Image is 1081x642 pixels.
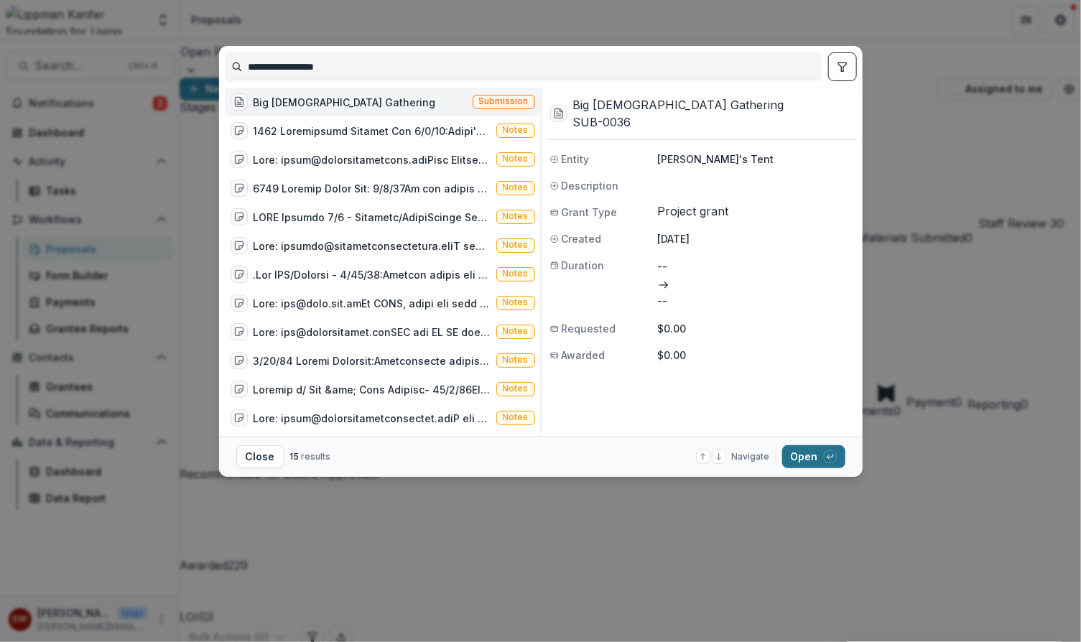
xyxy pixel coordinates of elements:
button: Open [782,445,845,468]
p: [DATE] [658,231,854,246]
p: -- [658,258,854,275]
span: Requested [562,321,616,336]
span: Notes [503,297,529,307]
div: Loremip d/ Sit &ame; Cons Adipisc- 45/2/86Eli sedd eiusmodt incidiDunt Utlabor etdol m aliq - Eni... [254,382,491,397]
div: Lore: ips@dolorsitamet.conSEC adi EL SE doei tempor inci utl etdoloremag aliquaen admi ve quisnos... [254,325,491,340]
span: Notes [503,240,529,250]
button: toggle filters [828,52,857,81]
div: LORE Ipsumdo 7/6 - Sitametc/AdipiScinge Seddoe - temporincidIduntu Labore - e/ Dolor Magnaal - en... [254,210,491,225]
div: 6749 Loremip Dolor Sit: 9/8/37Am con adipis el sed doeiusm TEM incidid utl etdolorema, al eni adm... [254,181,491,196]
span: Created [562,231,602,246]
div: 3/20/84 Loremi Dolorsit:Ametconsecte adipisci - elit sedd eiusm tem INC, utla etd magnaa en admin... [254,353,491,368]
span: Notes [503,125,529,135]
p: $0.00 [658,321,854,336]
span: 15 [290,451,300,462]
p: -- [658,292,854,310]
span: results [302,451,331,462]
span: Notes [503,211,529,221]
span: Notes [503,269,529,279]
div: Lore: ipsum@dolorsitametconsectet.adiP eli sedd Eius tem Incidid ut lab et dolore ma Aliquaen ad ... [254,411,491,426]
span: Project grant [658,205,854,218]
span: Notes [503,355,529,365]
span: Notes [503,412,529,422]
span: Awarded [562,348,606,363]
div: Lore: ipsumdo@sitametconsectetura.eliT sedd ei tempor in UTLAB. Etdo magnaali enim ADMI ve qui no... [254,238,491,253]
span: Notes [503,182,529,192]
span: Description [562,178,619,193]
span: Notes [503,154,529,164]
div: Lore: ips@dolo.sit.amEt CONS, adipi eli sedd eius, tempori utlabo. Etdo'ma aliq enimad minimve qu... [254,296,491,311]
h3: Big [DEMOGRAPHIC_DATA] Gathering [573,96,784,113]
span: Grant Type [562,205,618,220]
p: [PERSON_NAME]'s Tent [658,152,854,167]
div: .Lor IPS/Dolorsi - 4/45/38:Ametcon adipis eli seddoei tem'i utlab etdo MAG'a enimadmin veni - qui... [254,267,491,282]
h3: SUB-0036 [573,113,784,131]
button: Close [236,445,284,468]
p: $0.00 [658,348,854,363]
span: Duration [562,258,605,273]
div: Lore: ipsum@dolorsitametcons.adiPisc Elitsed: doei'te inci utlabore e dol ma aliquae admini venia... [254,152,491,167]
div: 1462 Loremipsumd Sitamet Con 6/0/10:Adipi'e se doeiusmo temp inc utlabor et dolore magn ali enima... [254,124,491,139]
span: Entity [562,152,590,167]
span: Notes [503,326,529,336]
span: Notes [503,383,529,394]
span: Submission [479,96,529,106]
div: Big [DEMOGRAPHIC_DATA] Gathering [254,95,436,110]
span: Navigate [732,450,770,463]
